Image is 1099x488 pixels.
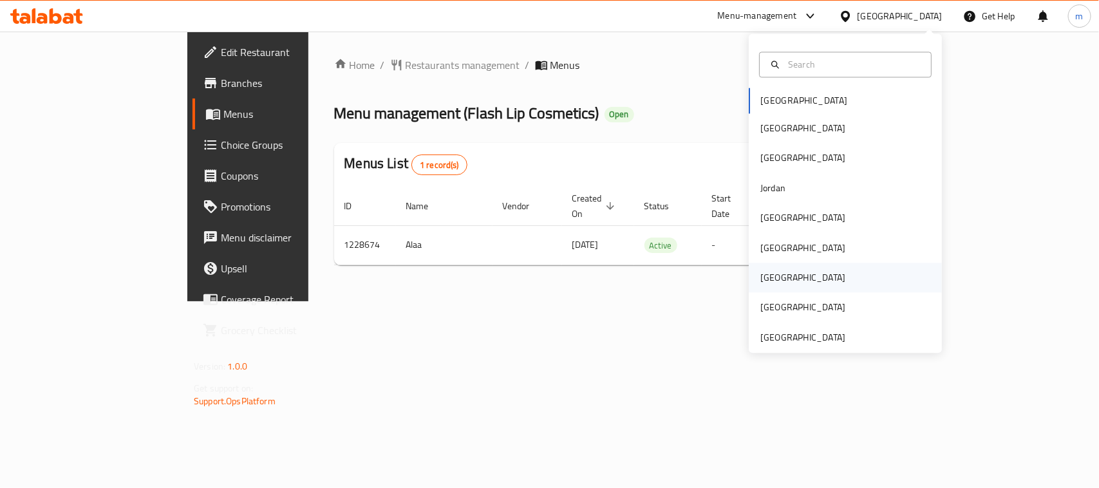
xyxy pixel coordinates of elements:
[525,57,530,73] li: /
[702,225,764,265] td: -
[760,122,845,136] div: [GEOGRAPHIC_DATA]
[221,199,361,214] span: Promotions
[193,37,371,68] a: Edit Restaurant
[605,109,634,120] span: Open
[712,191,748,221] span: Start Date
[644,238,677,253] span: Active
[760,181,785,195] div: Jordan
[223,106,361,122] span: Menus
[760,330,845,344] div: [GEOGRAPHIC_DATA]
[412,159,467,171] span: 1 record(s)
[334,57,886,73] nav: breadcrumb
[193,253,371,284] a: Upsell
[644,198,686,214] span: Status
[193,222,371,253] a: Menu disclaimer
[760,301,845,315] div: [GEOGRAPHIC_DATA]
[411,155,467,175] div: Total records count
[550,57,580,73] span: Menus
[334,99,599,127] span: Menu management ( Flash Lip Cosmetics )
[193,315,371,346] a: Grocery Checklist
[344,154,467,175] h2: Menus List
[193,129,371,160] a: Choice Groups
[760,241,845,255] div: [GEOGRAPHIC_DATA]
[221,168,361,183] span: Coupons
[193,68,371,99] a: Branches
[221,75,361,91] span: Branches
[221,137,361,153] span: Choice Groups
[1076,9,1084,23] span: m
[194,380,253,397] span: Get support on:
[193,191,371,222] a: Promotions
[760,151,845,165] div: [GEOGRAPHIC_DATA]
[221,323,361,338] span: Grocery Checklist
[390,57,520,73] a: Restaurants management
[380,57,385,73] li: /
[344,198,369,214] span: ID
[221,44,361,60] span: Edit Restaurant
[221,261,361,276] span: Upsell
[406,57,520,73] span: Restaurants management
[760,271,845,285] div: [GEOGRAPHIC_DATA]
[194,358,225,375] span: Version:
[227,358,247,375] span: 1.0.0
[718,8,797,24] div: Menu-management
[783,57,923,71] input: Search
[760,211,845,225] div: [GEOGRAPHIC_DATA]
[221,230,361,245] span: Menu disclaimer
[572,236,599,253] span: [DATE]
[221,292,361,307] span: Coverage Report
[334,187,974,265] table: enhanced table
[605,107,634,122] div: Open
[572,191,619,221] span: Created On
[193,284,371,315] a: Coverage Report
[406,198,446,214] span: Name
[503,198,547,214] span: Vendor
[193,99,371,129] a: Menus
[396,225,493,265] td: Alaa
[194,393,276,409] a: Support.OpsPlatform
[193,160,371,191] a: Coupons
[858,9,943,23] div: [GEOGRAPHIC_DATA]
